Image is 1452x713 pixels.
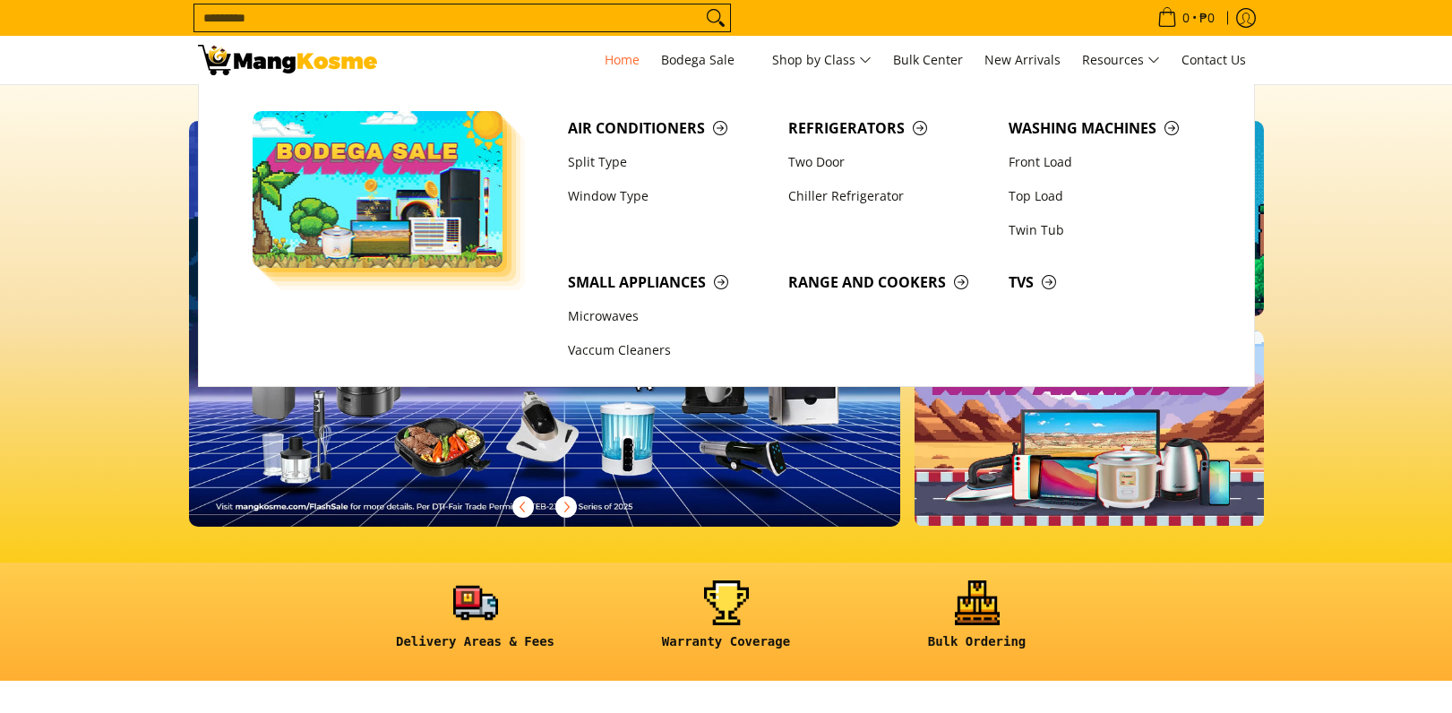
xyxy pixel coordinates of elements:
[779,265,1000,299] a: Range and Cookers
[1000,213,1220,247] a: Twin Tub
[884,36,972,84] a: Bulk Center
[559,111,779,145] a: Air Conditioners
[605,51,640,68] span: Home
[779,145,1000,179] a: Two Door
[610,580,843,664] a: <h6><strong>Warranty Coverage</strong></h6>
[596,36,649,84] a: Home
[1009,117,1211,140] span: Washing Machines
[546,487,586,527] button: Next
[1181,51,1246,68] span: Contact Us
[1000,145,1220,179] a: Front Load
[1000,111,1220,145] a: Washing Machines
[1000,265,1220,299] a: TVs
[779,111,1000,145] a: Refrigerators
[975,36,1070,84] a: New Arrivals
[559,300,779,334] a: Microwaves
[559,179,779,213] a: Window Type
[559,265,779,299] a: Small Appliances
[395,36,1255,84] nav: Main Menu
[893,51,963,68] span: Bulk Center
[559,334,779,368] a: Vaccum Cleaners
[1197,12,1217,24] span: ₱0
[503,487,543,527] button: Previous
[788,117,991,140] span: Refrigerators
[763,36,881,84] a: Shop by Class
[568,117,770,140] span: Air Conditioners
[359,580,592,664] a: <h6><strong>Delivery Areas & Fees</strong></h6>
[861,580,1094,664] a: <h6><strong>Bulk Ordering</strong></h6>
[661,49,751,72] span: Bodega Sale
[984,51,1061,68] span: New Arrivals
[772,49,872,72] span: Shop by Class
[568,271,770,294] span: Small Appliances
[1152,8,1220,28] span: •
[1000,179,1220,213] a: Top Load
[189,121,901,527] img: Desktop homepage 29339654 2507 42fb b9ff a0650d39e9ed
[788,271,991,294] span: Range and Cookers
[701,4,730,31] button: Search
[1180,12,1192,24] span: 0
[1173,36,1255,84] a: Contact Us
[652,36,760,84] a: Bodega Sale
[1009,271,1211,294] span: TVs
[559,145,779,179] a: Split Type
[253,111,503,268] img: Bodega Sale
[1073,36,1169,84] a: Resources
[198,45,377,75] img: Mang Kosme: Your Home Appliances Warehouse Sale Partner!
[1082,49,1160,72] span: Resources
[779,179,1000,213] a: Chiller Refrigerator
